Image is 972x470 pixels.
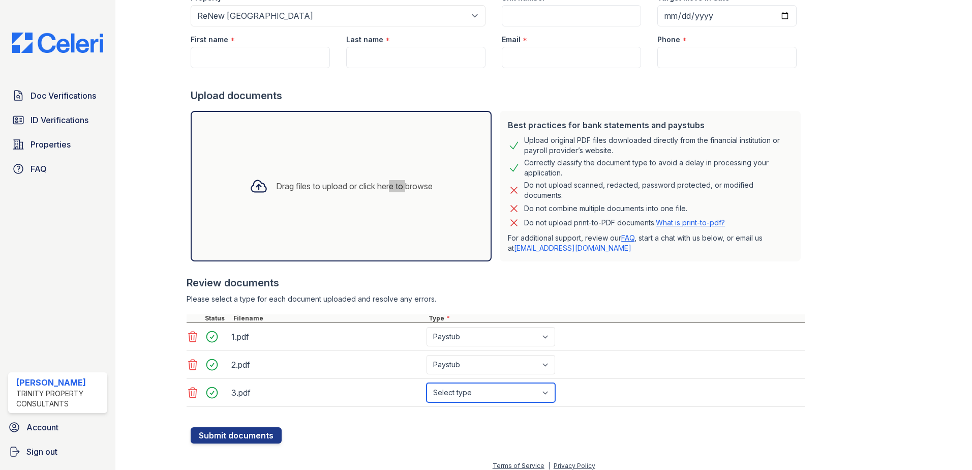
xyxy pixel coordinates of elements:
[31,138,71,151] span: Properties
[191,89,805,103] div: Upload documents
[26,421,58,433] span: Account
[524,135,793,156] div: Upload original PDF files downloaded directly from the financial institution or payroll provider’...
[276,180,433,192] div: Drag files to upload or click here to browse
[31,163,47,175] span: FAQ
[4,33,111,53] img: CE_Logo_Blue-a8612792a0a2168367f1c8372b55b34899dd931a85d93a1a3d3e32e68fde9ad4.png
[203,314,231,322] div: Status
[656,218,725,227] a: What is print-to-pdf?
[524,180,793,200] div: Do not upload scanned, redacted, password protected, or modified documents.
[524,158,793,178] div: Correctly classify the document type to avoid a delay in processing your application.
[508,233,793,253] p: For additional support, review our , start a chat with us below, or email us at
[427,314,805,322] div: Type
[231,314,427,322] div: Filename
[231,357,422,373] div: 2.pdf
[4,417,111,437] a: Account
[191,427,282,444] button: Submit documents
[524,202,687,215] div: Do not combine multiple documents into one file.
[26,446,57,458] span: Sign out
[621,233,634,242] a: FAQ
[187,294,805,304] div: Please select a type for each document uploaded and resolve any errors.
[31,114,88,126] span: ID Verifications
[502,35,521,45] label: Email
[8,159,107,179] a: FAQ
[554,462,595,469] a: Privacy Policy
[8,85,107,106] a: Doc Verifications
[493,462,544,469] a: Terms of Service
[4,442,111,462] a: Sign out
[231,329,422,345] div: 1.pdf
[508,119,793,131] div: Best practices for bank statements and paystubs
[8,134,107,155] a: Properties
[187,276,805,290] div: Review documents
[524,218,725,228] p: Do not upload print-to-PDF documents.
[191,35,228,45] label: First name
[8,110,107,130] a: ID Verifications
[346,35,383,45] label: Last name
[16,376,103,389] div: [PERSON_NAME]
[548,462,550,469] div: |
[231,385,422,401] div: 3.pdf
[31,90,96,102] span: Doc Verifications
[16,389,103,409] div: Trinity Property Consultants
[514,244,631,252] a: [EMAIL_ADDRESS][DOMAIN_NAME]
[657,35,680,45] label: Phone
